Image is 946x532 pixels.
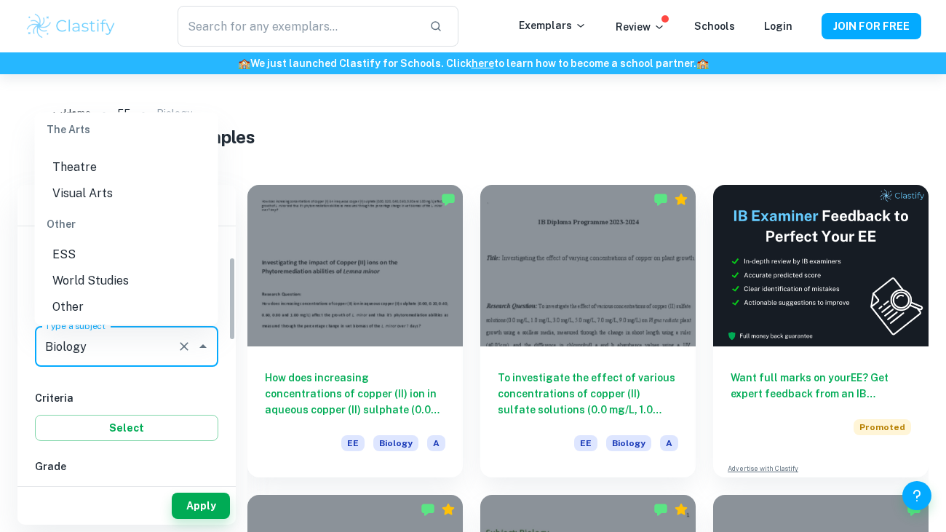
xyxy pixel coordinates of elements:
[854,419,911,435] span: Promoted
[35,242,218,268] li: ESS
[480,185,696,477] a: To investigate the effect of various concentrations of copper (II) sulfate solutions (0.0 mg/L, 1...
[498,370,678,418] h6: To investigate the effect of various concentrations of copper (II) sulfate solutions (0.0 mg/L, 1...
[35,112,218,147] div: The Arts
[441,192,456,207] img: Marked
[156,106,192,122] p: Biology
[574,435,597,451] span: EE
[616,19,665,35] p: Review
[193,336,213,357] button: Close
[441,502,456,517] div: Premium
[728,464,798,474] a: Advertise with Clastify
[660,435,678,451] span: A
[35,390,218,406] h6: Criteria
[713,185,929,477] a: Want full marks on yourEE? Get expert feedback from an IB examiner!PromotedAdvertise with Clastify
[653,192,668,207] img: Marked
[606,435,651,451] span: Biology
[35,180,218,207] li: Visual Arts
[373,435,418,451] span: Biology
[178,6,418,47] input: Search for any exemplars...
[174,336,194,357] button: Clear
[519,17,587,33] p: Exemplars
[247,185,463,477] a: How does increasing concentrations of copper (II) ion in aqueous copper (II) sulphate (0.00, 0.20...
[713,185,929,346] img: Thumbnail
[238,57,250,69] span: 🏫
[117,103,130,124] a: EE
[472,57,494,69] a: here
[35,268,218,294] li: World Studies
[694,20,735,32] a: Schools
[653,502,668,517] img: Marked
[35,458,218,475] h6: Grade
[3,55,943,71] h6: We just launched Clastify for Schools. Click to learn how to become a school partner.
[35,207,218,242] div: Other
[421,502,435,517] img: Marked
[35,154,218,180] li: Theatre
[25,12,117,41] img: Clastify logo
[35,294,218,320] li: Other
[45,319,106,332] label: Type a subject
[764,20,792,32] a: Login
[341,435,365,451] span: EE
[731,370,911,402] h6: Want full marks on your EE ? Get expert feedback from an IB examiner!
[674,192,688,207] div: Premium
[696,57,709,69] span: 🏫
[674,502,688,517] div: Premium
[172,493,230,519] button: Apply
[427,435,445,451] span: A
[17,185,236,226] h6: Filter exemplars
[265,370,445,418] h6: How does increasing concentrations of copper (II) ion in aqueous copper (II) sulphate (0.00, 0.20...
[902,481,931,510] button: Help and Feedback
[63,103,91,124] a: Home
[63,124,883,150] h1: IB Biology EE examples
[35,415,218,441] button: Select
[822,13,921,39] button: JOIN FOR FREE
